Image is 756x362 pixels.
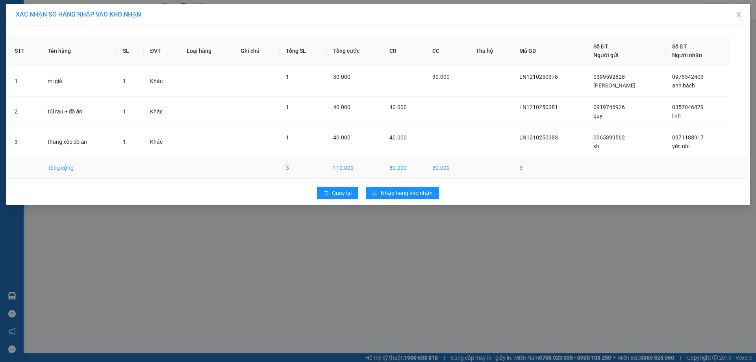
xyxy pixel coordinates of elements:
[123,108,126,115] span: 1
[672,143,689,149] span: yến nhi
[593,134,625,141] span: 0965399562
[41,66,117,97] td: mi giả
[5,34,73,62] span: Chuyển phát nhanh: [GEOGRAPHIC_DATA] - [GEOGRAPHIC_DATA]
[728,4,750,26] button: Close
[426,157,469,179] td: 30.000
[519,74,558,80] span: LN1210250378
[3,28,4,68] img: logo
[8,66,41,97] td: 1
[333,74,350,80] span: 30.000
[593,113,602,119] span: quy
[144,36,180,66] th: ĐVT
[593,43,608,50] span: Số ĐT
[519,104,558,110] span: LN1210250381
[280,157,327,179] td: 3
[593,82,636,89] span: [PERSON_NAME]
[8,127,41,157] td: 3
[426,36,469,66] th: CC
[672,74,704,80] span: 0975542403
[286,104,289,110] span: 1
[672,134,704,141] span: 0971188917
[41,127,117,157] td: thùng xốp đồ ăn
[7,6,71,32] strong: CÔNG TY TNHH DỊCH VỤ DU LỊCH THỜI ĐẠI
[593,143,599,149] span: kh
[383,36,426,66] th: CR
[8,36,41,66] th: STT
[234,36,280,66] th: Ghi chú
[736,11,742,18] span: close
[333,134,350,141] span: 40.000
[672,82,695,89] span: anh bách
[41,97,117,127] td: túi rau + đồ ăn
[323,190,329,197] span: rollback
[672,52,702,58] span: Người nhận
[333,104,350,110] span: 40.000
[593,52,619,58] span: Người gửi
[389,134,407,141] span: 40.000
[519,134,558,141] span: LN1210250383
[74,53,134,61] span: 31NQT1210250393
[123,139,126,145] span: 1
[41,36,117,66] th: Tên hàng
[389,104,407,110] span: 40.000
[8,97,41,127] td: 2
[144,127,180,157] td: Khác
[372,190,378,197] span: download
[180,36,234,66] th: Loại hàng
[366,187,439,199] button: downloadNhập hàng kho nhận
[144,97,180,127] td: Khác
[16,11,141,18] span: XÁC NHẬN SỐ HÀNG NHẬP VÀO KHO NHẬN
[117,36,144,66] th: SL
[317,187,358,199] button: rollbackQuay lại
[593,104,625,110] span: 0919746926
[381,189,433,197] span: Nhập hàng kho nhận
[327,36,383,66] th: Tổng cước
[383,157,426,179] td: 80.000
[672,113,681,119] span: linh
[469,36,513,66] th: Thu hộ
[286,74,289,80] span: 1
[332,189,352,197] span: Quay lại
[432,74,450,80] span: 30.000
[280,36,327,66] th: Tổng SL
[672,43,687,50] span: Số ĐT
[672,104,704,110] span: 0357046879
[327,157,383,179] td: 110.000
[41,157,117,179] td: Tổng cộng
[286,134,289,141] span: 1
[513,157,587,179] td: 3
[593,74,625,80] span: 0399592828
[513,36,587,66] th: Mã GD
[144,66,180,97] td: Khác
[123,78,126,84] span: 1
